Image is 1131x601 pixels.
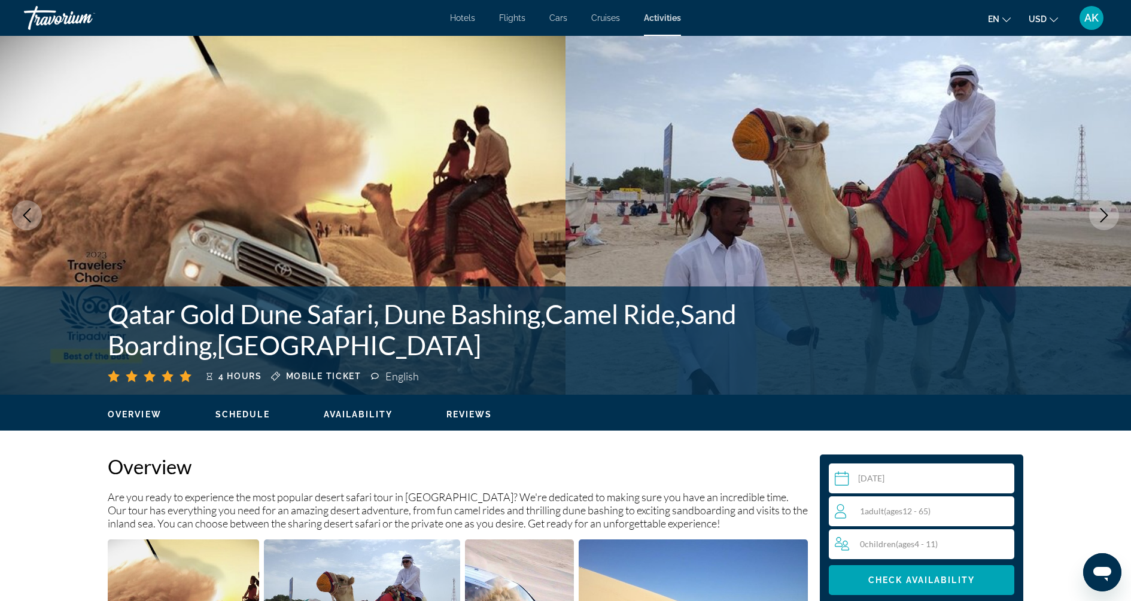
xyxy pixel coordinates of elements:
iframe: Кнопка запуска окна обмена сообщениями [1083,553,1121,591]
span: 0 [860,539,938,549]
div: English [385,370,422,383]
button: Travelers: 1 adult, 0 children [829,496,1014,559]
span: ( 4 - 11) [896,539,938,549]
span: en [988,14,999,24]
button: Reviews [446,409,492,420]
a: Cruises [591,13,620,23]
span: Availability [324,410,393,419]
button: Schedule [215,409,270,420]
button: Check Availability [829,565,1014,595]
span: AK [1084,12,1099,24]
span: Mobile ticket [286,371,361,381]
button: Overview [108,409,162,420]
button: Change currency [1029,10,1058,28]
span: 4 hours [218,371,262,381]
h2: Overview [108,454,808,478]
a: Travorium [24,2,144,33]
button: User Menu [1076,5,1107,30]
span: Reviews [446,410,492,419]
button: Previous image [12,200,42,230]
span: ( 12 - 65) [884,506,931,516]
span: ages [898,539,914,549]
span: Children [865,539,896,549]
button: Change language [988,10,1011,28]
button: Availability [324,409,393,420]
span: Check Availability [868,575,975,585]
h1: Qatar Gold Dune Safari, Dune Bashing,Camel Ride,Sand Boarding,[GEOGRAPHIC_DATA] [108,298,832,361]
a: Flights [499,13,525,23]
a: Hotels [450,13,475,23]
span: ages [886,506,902,516]
span: Adult [865,506,884,516]
a: Cars [549,13,567,23]
button: Next image [1089,200,1119,230]
a: Activities [644,13,681,23]
span: USD [1029,14,1047,24]
span: Overview [108,410,162,419]
p: Are you ready to experience the most popular desert safari tour in [GEOGRAPHIC_DATA]? We're dedic... [108,490,808,530]
span: 1 [860,506,931,516]
span: Schedule [215,410,270,419]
